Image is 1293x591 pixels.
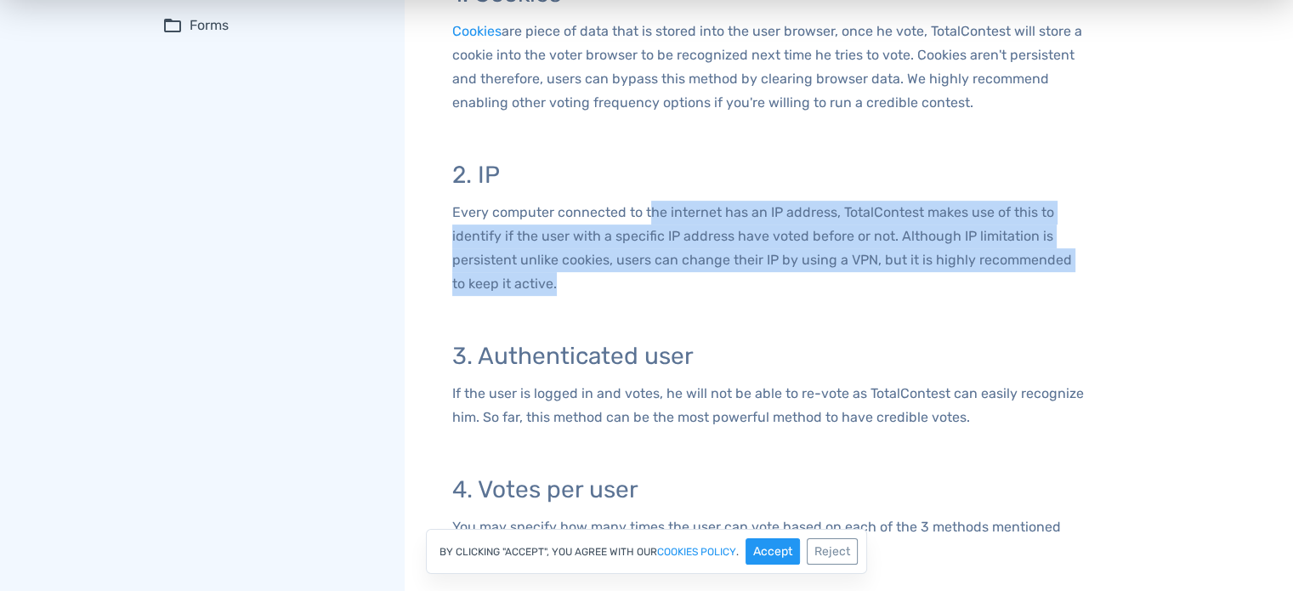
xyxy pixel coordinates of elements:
[162,15,381,36] summary: folder_openForms
[807,538,858,565] button: Reject
[452,201,1084,296] p: Every computer connected to the internet has an IP address, TotalContest makes use of this to ide...
[657,547,736,557] a: cookies policy
[746,538,800,565] button: Accept
[426,529,867,574] div: By clicking "Accept", you agree with our .
[452,162,1084,189] h3: 2. IP
[162,15,183,36] span: folder_open
[452,382,1084,429] p: If the user is logged in and votes, he will not be able to re-vote as TotalContest can easily rec...
[452,344,1084,370] h3: 3. Authenticated user
[452,515,1084,563] p: You may specify how many times the user can vote based on each of the 3 methods mentioned above.
[452,23,502,39] a: Cookies
[452,477,1084,503] h3: 4. Votes per user
[452,20,1084,115] p: are piece of data that is stored into the user browser, once he vote, TotalContest will store a c...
